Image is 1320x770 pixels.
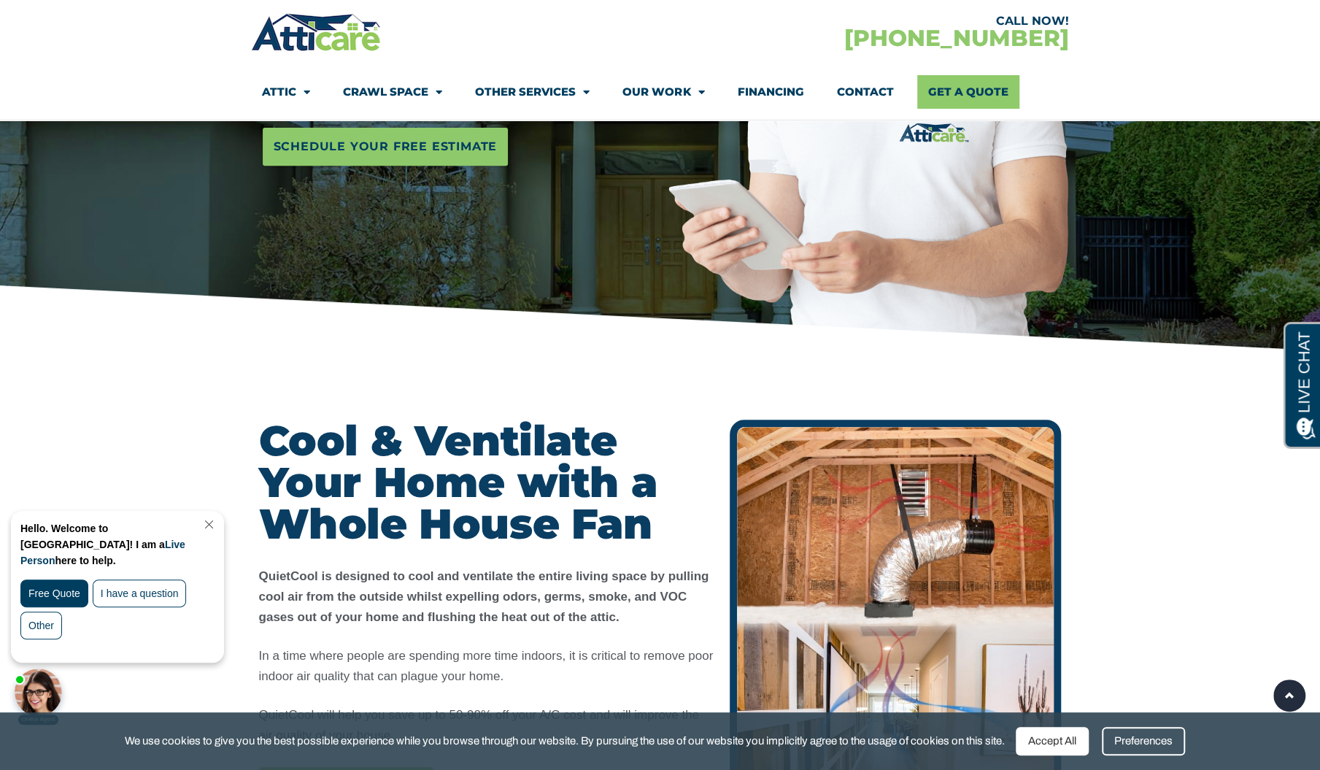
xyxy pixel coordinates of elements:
[737,75,803,109] a: Financing
[1016,727,1089,755] div: Accept All
[343,75,442,109] a: Crawl Space
[259,649,714,683] span: In a time where people are spending more time indoors, it is critical to remove poor indoor air q...
[475,75,590,109] a: Other Services
[7,507,241,726] iframe: Chat Invitation
[262,75,1057,109] nav: Menu
[660,15,1068,27] div: CALL NOW!
[263,128,509,166] a: Schedule Your Free Estimate
[259,705,716,746] p: QuietCool will help you save up to 50-90% off your A/C cost and will improve the air quality of y...
[259,569,709,624] strong: QuietCool is designed to cool and ventilate the entire living space by pulling cool air from the ...
[836,75,893,109] a: Contact
[262,75,310,109] a: Attic
[1102,727,1185,755] div: Preferences
[125,732,1005,750] span: We use cookies to give you the best possible experience while you browse through our website. By ...
[274,135,498,158] span: Schedule Your Free Estimate
[36,12,117,30] span: Opens a chat window
[622,75,704,109] a: Our Work
[917,75,1019,109] a: Get A Quote
[259,420,716,544] h2: Cool & Ventilate Your Home with a Whole House Fan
